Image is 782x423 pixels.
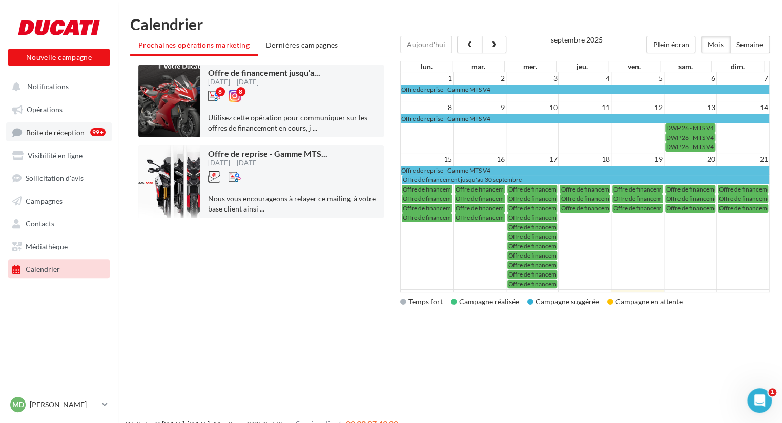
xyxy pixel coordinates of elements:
[747,388,772,413] iframe: Intercom live chat
[313,123,317,132] span: ...
[130,16,770,32] h1: Calendrier
[508,251,627,259] span: Offre de financement jusqu'au 30 septembre
[508,223,627,231] span: Offre de financement jusqu'au 30 septembre
[613,195,732,202] span: Offre de financement jusqu'au 30 septembre
[508,204,627,212] span: Offre de financement jusqu'au 30 septembre
[216,87,225,96] div: 8
[26,242,68,250] span: Médiathèque
[507,280,558,288] a: Offre de financement jusqu'au 30 septembre
[612,204,663,213] a: Offre de financement jusqu'au 30 septembre
[402,194,452,203] a: Offre de financement jusqu'au 30 septembre
[455,213,505,222] a: Offre de financement jusqu'au 30 septembre
[30,399,98,410] p: [PERSON_NAME]
[613,204,732,212] span: Offre de financement jusqu'au 30 septembre
[718,185,768,194] a: Offre de financement jusqu'au 30 septembre
[403,185,522,193] span: Offre de financement jusqu'au 30 septembre
[701,36,730,53] button: Mois
[506,101,559,114] td: 10
[507,251,558,260] a: Offre de financement jusqu'au 30 septembre
[561,185,680,193] span: Offre de financement jusqu'au 30 septembre
[208,194,376,213] span: Nous vous encourageons à relayer ce mailing à votre base client ainsi
[6,77,108,95] button: Notifications
[90,128,106,136] div: 99+
[665,194,715,203] a: Offre de financement jusqu'au 30 septembre
[402,213,452,222] a: Offre de financement jusqu'au 30 septembre
[138,40,250,49] span: Prochaines opérations marketing
[716,101,769,114] td: 14
[561,195,680,202] span: Offre de financement jusqu'au 30 septembre
[208,149,327,158] span: Offre de reprise - Gamme MTS
[559,289,611,302] td: 25
[507,232,558,241] a: Offre de financement jusqu'au 30 septembre
[402,185,452,194] a: Offre de financement jusqu'au 30 septembre
[28,151,83,159] span: Visibilité en ligne
[612,185,663,194] a: Offre de financement jusqu'au 30 septembre
[453,289,506,302] td: 23
[559,153,611,165] td: 18
[260,204,264,213] span: ...
[401,166,490,174] span: Offre de reprise - Gamme MTS V4
[611,153,664,165] td: 19
[6,122,112,141] a: Boîte de réception99+
[456,195,574,202] span: Offre de financement jusqu'au 30 septembre
[560,194,610,203] a: Offre de financement jusqu'au 30 septembre
[712,61,764,72] th: dim.
[6,99,112,118] a: Opérations
[401,72,454,84] td: 1
[768,388,776,396] span: 1
[508,242,627,250] span: Offre de financement jusqu'au 30 septembre
[506,153,559,165] td: 17
[508,261,627,269] span: Offre de financement jusqu'au 30 septembre
[26,128,85,136] span: Boîte de réception
[611,72,664,84] td: 5
[612,194,663,203] a: Offre de financement jusqu'au 30 septembre
[666,124,762,132] span: DWP 26 - MTS V4 RS & Diavel V4 RS
[26,174,84,182] span: Sollicitation d'avis
[236,87,245,96] div: 8
[453,153,506,165] td: 16
[208,68,320,77] span: Offre de financement jusqu'a
[613,185,732,193] span: Offre de financement jusqu'au 30 septembre
[506,289,559,302] td: 24
[453,72,506,84] td: 2
[507,242,558,250] a: Offre de financement jusqu'au 30 septembre
[401,85,769,94] a: Offre de reprise - Gamme MTS V4
[453,101,506,114] td: 9
[452,61,504,72] th: mar.
[400,297,443,307] div: Temps fort
[527,297,599,307] div: Campagne suggérée
[611,289,664,302] td: 26
[401,289,454,302] td: 22
[611,101,664,114] td: 12
[666,143,762,151] span: DWP 26 - MTS V4 RS & Diavel V4 RS
[6,237,112,255] a: Médiathèque
[560,204,610,213] a: Offre de financement jusqu'au 30 septembre
[559,72,611,84] td: 4
[730,36,770,53] button: Semaine
[6,214,112,232] a: Contacts
[559,101,611,114] td: 11
[6,168,112,186] a: Sollicitation d'avis
[507,270,558,279] a: Offre de financement jusqu'au 30 septembre
[401,153,454,165] td: 15
[507,223,558,231] a: Offre de financement jusqu'au 30 septembre
[716,289,769,302] td: 28
[401,166,769,175] a: Offre de reprise - Gamme MTS V4
[403,204,522,212] span: Offre de financement jusqu'au 30 septembre
[508,270,627,278] span: Offre de financement jusqu'au 30 septembre
[664,289,716,302] td: 27
[646,36,695,53] button: Plein écran
[504,61,556,72] th: mer.
[507,261,558,269] a: Offre de financement jusqu'au 30 septembre
[665,123,715,132] a: DWP 26 - MTS V4 RS & Diavel V4 RS
[8,49,110,66] button: Nouvelle campagne
[608,61,660,72] th: ven.
[507,185,558,194] a: Offre de financement jusqu'au 30 septembre
[401,114,769,123] a: Offre de reprise - Gamme MTS V4
[665,185,715,194] a: Offre de financement jusqu'au 30 septembre
[208,160,327,166] div: [DATE] - [DATE]
[550,36,602,44] h2: septembre 2025
[403,195,522,202] span: Offre de financement jusqu'au 30 septembre
[208,79,320,86] div: [DATE] - [DATE]
[403,214,522,221] span: Offre de financement jusqu'au 30 septembre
